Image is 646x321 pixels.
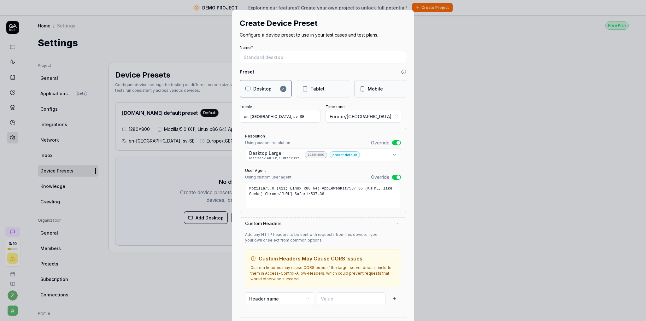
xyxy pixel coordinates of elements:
h2: Create Device Preset [240,18,406,29]
p: Custom headers may cause CORS errors if the target server doesn't include them in Access-Control-... [250,265,396,282]
label: Override [371,174,390,180]
label: User Agent [245,168,266,173]
div: Custom Headers [245,229,401,318]
div: Mobile [368,85,383,92]
label: Name* [240,45,253,50]
p: Add any HTTP headers to be sent with requests from this device. Type your own or select from comm... [245,229,386,246]
label: Override [371,139,390,146]
textarea: Mozilla/5.0 (X11; Linux x86_64) AppleWebKit/537.36 (KHTML, like Gecko) Chrome/[URL] Safari/537.36 [245,183,401,208]
label: Locale [240,104,252,109]
input: en-US, sv-SE [240,110,320,123]
label: Resolution [245,134,265,138]
p: Using custom user agent [245,174,291,180]
div: ✓ [280,86,286,92]
input: Standard desktop [240,51,406,63]
h4: Preset [240,68,254,75]
div: Desktop [253,85,272,92]
p: Using custom resolution [245,140,290,146]
p: Configure a device preset to use in your test cases and test plans. [240,32,406,38]
label: Custom Headers [245,220,396,227]
label: Timezone [326,104,345,109]
span: Europe/[GEOGRAPHIC_DATA] [330,113,391,120]
span: Custom Headers May Cause CORS Issues [259,255,362,262]
button: Custom Headers [245,218,401,229]
div: Tablet [310,85,325,92]
input: Value [317,292,386,305]
button: Header name [245,292,314,305]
